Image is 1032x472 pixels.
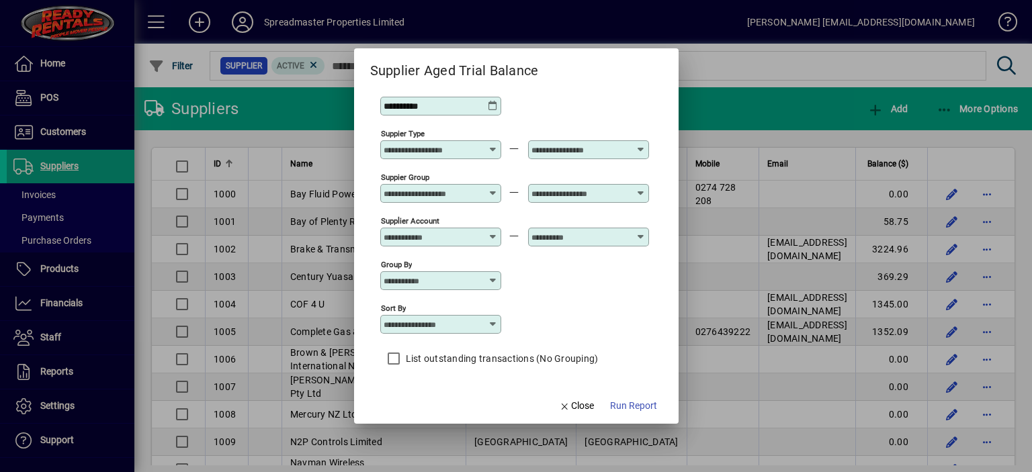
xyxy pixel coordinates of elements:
mat-label: Suppier Group [381,173,429,182]
span: Run Report [610,399,657,413]
button: Run Report [605,394,662,418]
mat-label: Supplier Account [381,216,439,226]
mat-label: Group by [381,260,412,269]
h2: Supplier Aged Trial Balance [354,48,555,81]
button: Close [554,394,599,418]
mat-label: Sort by [381,303,406,313]
label: List outstanding transactions (No Grouping) [403,352,599,365]
span: Close [559,399,594,413]
mat-label: Suppier Type [381,129,425,138]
